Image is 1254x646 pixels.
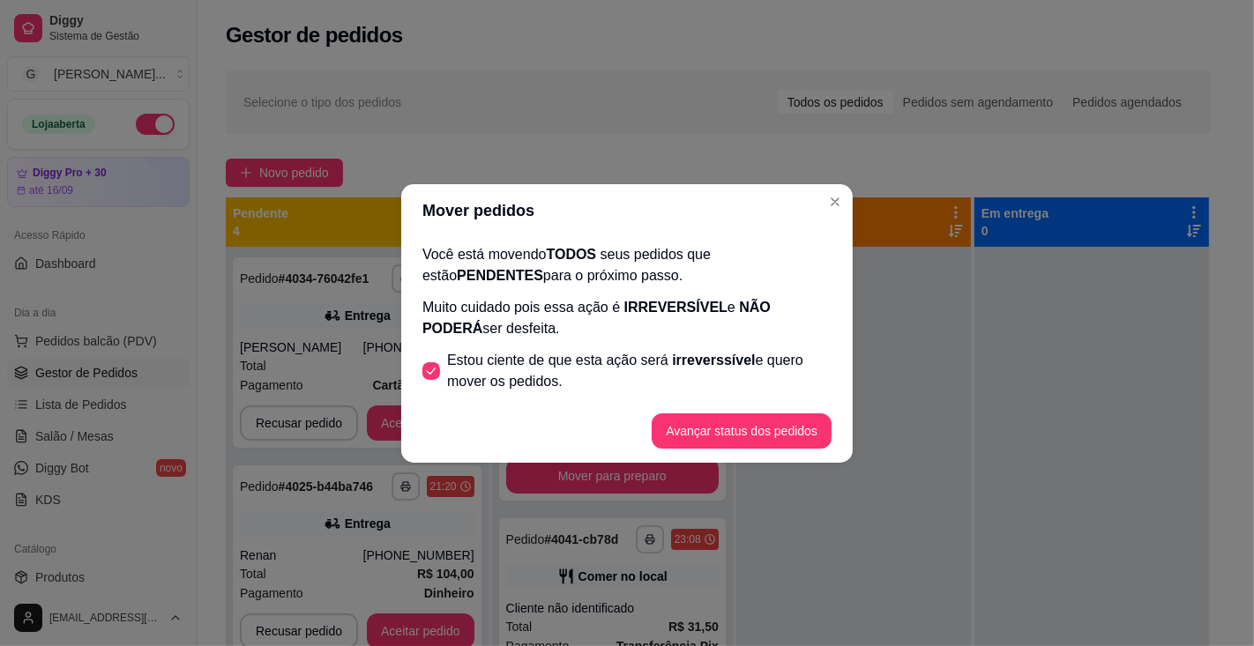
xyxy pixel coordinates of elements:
p: Você está movendo seus pedidos que estão para o próximo passo. [422,244,832,286]
span: Estou ciente de que esta ação será e quero mover os pedidos. [447,350,832,392]
span: PENDENTES [457,268,543,283]
span: irreverssível [672,353,755,368]
span: NÃO PODERÁ [422,300,771,336]
p: Muito cuidado pois essa ação é e ser desfeita. [422,297,832,339]
button: Close [821,188,849,216]
span: TODOS [547,247,597,262]
button: Avançar status dos pedidos [652,413,832,449]
span: IRREVERSÍVEL [624,300,728,315]
header: Mover pedidos [401,184,853,237]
